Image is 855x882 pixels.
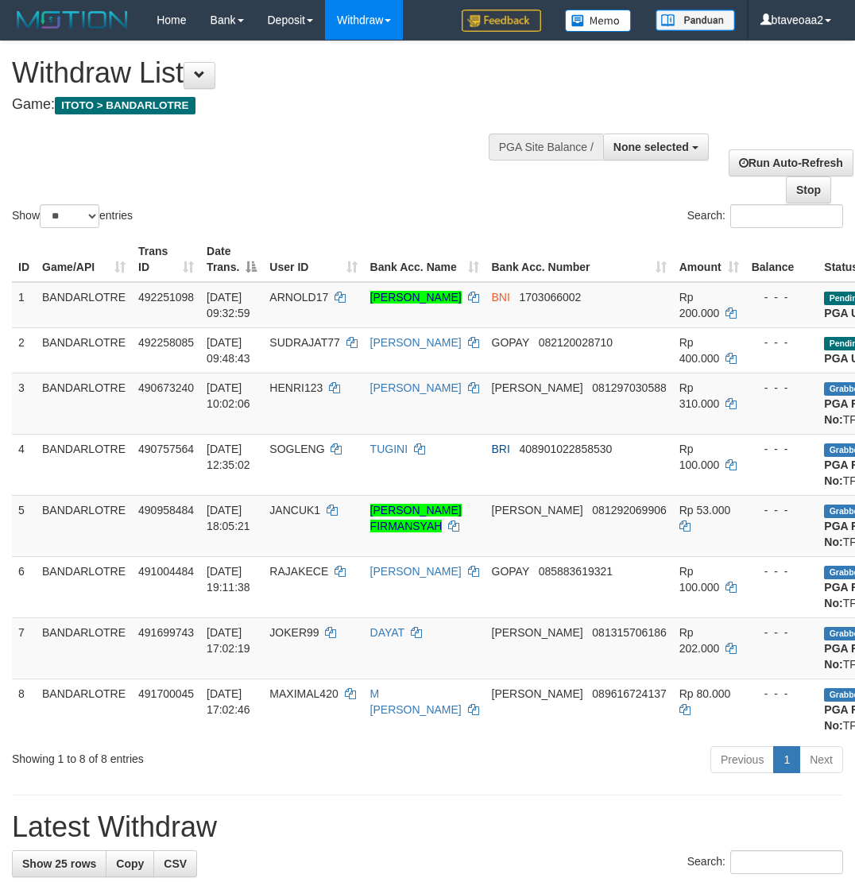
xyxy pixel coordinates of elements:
[200,237,263,282] th: Date Trans.: activate to sort column descending
[520,443,613,455] span: Copy 408901022858530 to clipboard
[12,8,133,32] img: MOTION_logo.png
[40,204,99,228] select: Showentries
[592,687,666,700] span: Copy 089616724137 to clipboard
[679,626,720,655] span: Rp 202.000
[462,10,541,32] img: Feedback.jpg
[370,565,462,578] a: [PERSON_NAME]
[12,57,554,89] h1: Withdraw List
[12,237,36,282] th: ID
[36,282,132,328] td: BANDARLOTRE
[773,746,800,773] a: 1
[370,626,404,639] a: DAYAT
[207,291,250,319] span: [DATE] 09:32:59
[36,237,132,282] th: Game/API: activate to sort column ascending
[752,441,812,457] div: - - -
[730,850,843,874] input: Search:
[565,10,632,32] img: Button%20Memo.svg
[786,176,831,203] a: Stop
[364,237,486,282] th: Bank Acc. Name: activate to sort column ascending
[492,687,583,700] span: [PERSON_NAME]
[55,97,195,114] span: ITOTO > BANDARLOTRE
[592,381,666,394] span: Copy 081297030588 to clipboard
[492,626,583,639] span: [PERSON_NAME]
[370,336,462,349] a: [PERSON_NAME]
[263,237,363,282] th: User ID: activate to sort column ascending
[492,504,583,516] span: [PERSON_NAME]
[673,237,745,282] th: Amount: activate to sort column ascending
[370,291,462,304] a: [PERSON_NAME]
[492,443,510,455] span: BRI
[679,291,720,319] span: Rp 200.000
[592,504,666,516] span: Copy 081292069906 to clipboard
[492,291,510,304] span: BNI
[679,443,720,471] span: Rp 100.000
[370,687,462,716] a: M [PERSON_NAME]
[752,625,812,640] div: - - -
[710,746,774,773] a: Previous
[730,204,843,228] input: Search:
[539,565,613,578] span: Copy 085883619321 to clipboard
[729,149,853,176] a: Run Auto-Refresh
[752,380,812,396] div: - - -
[687,204,843,228] label: Search:
[687,850,843,874] label: Search:
[745,237,818,282] th: Balance
[12,282,36,328] td: 1
[269,291,328,304] span: ARNOLD17
[12,97,554,113] h4: Game:
[486,237,673,282] th: Bank Acc. Number: activate to sort column ascending
[492,336,529,349] span: GOPAY
[679,687,731,700] span: Rp 80.000
[489,133,603,161] div: PGA Site Balance /
[370,504,462,532] a: [PERSON_NAME] FIRMANSYAH
[132,237,200,282] th: Trans ID: activate to sort column ascending
[492,565,529,578] span: GOPAY
[752,686,812,702] div: - - -
[679,565,720,594] span: Rp 100.000
[752,335,812,350] div: - - -
[799,746,843,773] a: Next
[12,204,133,228] label: Show entries
[138,291,194,304] span: 492251098
[520,291,582,304] span: Copy 1703066002 to clipboard
[679,504,731,516] span: Rp 53.000
[752,563,812,579] div: - - -
[752,289,812,305] div: - - -
[613,141,689,153] span: None selected
[12,811,843,843] h1: Latest Withdraw
[656,10,735,31] img: panduan.png
[752,502,812,518] div: - - -
[592,626,666,639] span: Copy 081315706186 to clipboard
[679,381,720,410] span: Rp 310.000
[370,443,408,455] a: TUGINI
[539,336,613,349] span: Copy 082120028710 to clipboard
[492,381,583,394] span: [PERSON_NAME]
[603,133,709,161] button: None selected
[679,336,720,365] span: Rp 400.000
[370,381,462,394] a: [PERSON_NAME]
